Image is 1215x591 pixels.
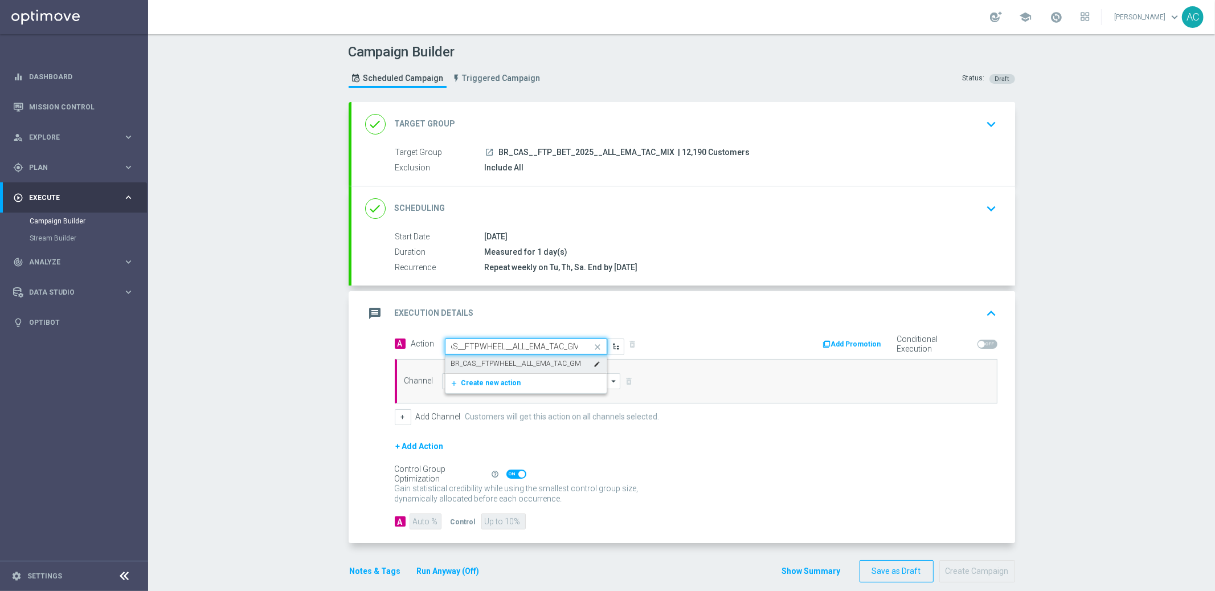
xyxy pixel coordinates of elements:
i: keyboard_arrow_right [123,287,134,297]
button: add_newCreate new action [445,377,603,390]
div: Measured for 1 day(s) [485,246,993,258]
button: Mission Control [13,103,134,112]
a: Mission Control [29,92,134,122]
a: Settings [27,573,62,580]
button: Save as Draft [860,560,934,582]
label: Exclusion [395,163,485,173]
button: keyboard_arrow_down [982,113,1001,135]
span: Execute [29,194,123,201]
i: keyboard_arrow_right [123,256,134,267]
div: Explore [13,132,123,142]
div: Campaign Builder [30,213,147,230]
label: Recurrence [395,263,485,273]
label: Conditional Execution [897,335,973,354]
label: BR_CAS__FTPWHEEL__ALL_EMA_TAC_GM [451,359,582,369]
button: person_search Explore keyboard_arrow_right [13,133,134,142]
i: gps_fixed [13,162,23,173]
div: Control [451,516,476,527]
div: AC [1182,6,1204,28]
button: lightbulb Optibot [13,318,134,327]
i: track_changes [13,257,23,267]
span: Data Studio [29,289,123,296]
label: Duration [395,247,485,258]
button: Create Campaign [939,560,1015,582]
div: Include All [485,162,993,173]
div: done Target Group keyboard_arrow_down [365,113,1001,135]
i: keyboard_arrow_down [983,200,1000,217]
button: track_changes Analyze keyboard_arrow_right [13,258,134,267]
div: Control Group Optimization [395,464,490,484]
i: add_new [451,380,461,388]
i: message [365,303,386,324]
button: equalizer Dashboard [13,72,134,81]
span: Create new action [461,379,521,387]
div: done Scheduling keyboard_arrow_down [365,198,1001,219]
div: Execute [13,193,123,203]
h2: Target Group [395,119,456,129]
a: Triggered Campaign [449,69,543,88]
i: done [365,114,386,134]
a: [PERSON_NAME]keyboard_arrow_down [1113,9,1182,26]
span: BR_CAS__FTP_BET_2025__ALL_EMA_TAC_MIX [499,148,675,158]
i: keyboard_arrow_right [123,192,134,203]
button: gps_fixed Plan keyboard_arrow_right [13,163,134,172]
label: Action [411,339,435,349]
label: Target Group [395,148,485,158]
div: Stream Builder [30,230,147,247]
i: help_outline [492,470,500,478]
div: Optibot [13,307,134,337]
label: Customers will get this action on all channels selected. [465,412,660,422]
span: | 12,190 Customers [678,148,750,158]
ng-dropdown-panel: Options list [445,354,607,393]
i: lightbulb [13,317,23,328]
button: Show Summary [782,565,841,578]
div: Data Studio keyboard_arrow_right [13,288,134,297]
i: edit [594,361,601,368]
i: arrow_drop_down [608,374,620,389]
span: A [395,339,406,349]
a: Optibot [29,307,134,337]
button: Notes & Tags [349,564,402,578]
div: [DATE] [485,231,993,242]
label: Start Date [395,232,485,242]
span: keyboard_arrow_down [1168,11,1181,23]
span: Analyze [29,259,123,266]
button: play_circle_outline Execute keyboard_arrow_right [13,193,134,202]
button: + [395,409,411,425]
div: Mission Control [13,92,134,122]
div: Repeat weekly on Tu, Th, Sa. End by [DATE] [485,262,993,273]
span: Plan [29,164,123,171]
div: A [395,516,406,527]
i: keyboard_arrow_right [123,132,134,142]
button: Add Promotion [822,338,885,350]
div: Status: [963,74,985,84]
input: Select channel [442,373,621,389]
button: help_outline [490,468,506,480]
a: Scheduled Campaign [349,69,447,88]
i: play_circle_outline [13,193,23,203]
i: keyboard_arrow_up [983,305,1000,322]
span: Scheduled Campaign [363,74,444,83]
span: school [1019,11,1032,23]
div: BR_CAS__FTPWHEEL__ALL_EMA_TAC_GM [451,354,601,373]
i: launch [485,148,494,157]
i: person_search [13,132,23,142]
span: Triggered Campaign [463,74,541,83]
label: Channel [404,376,433,386]
colored-tag: Draft [989,74,1015,83]
div: Plan [13,162,123,173]
a: Stream Builder [30,234,118,243]
button: keyboard_arrow_up [982,303,1001,324]
div: message Execution Details keyboard_arrow_up [365,303,1001,324]
span: Draft [995,75,1009,83]
span: Explore [29,134,123,141]
i: done [365,198,386,219]
i: equalizer [13,72,23,82]
button: Run Anyway (Off) [416,564,481,578]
